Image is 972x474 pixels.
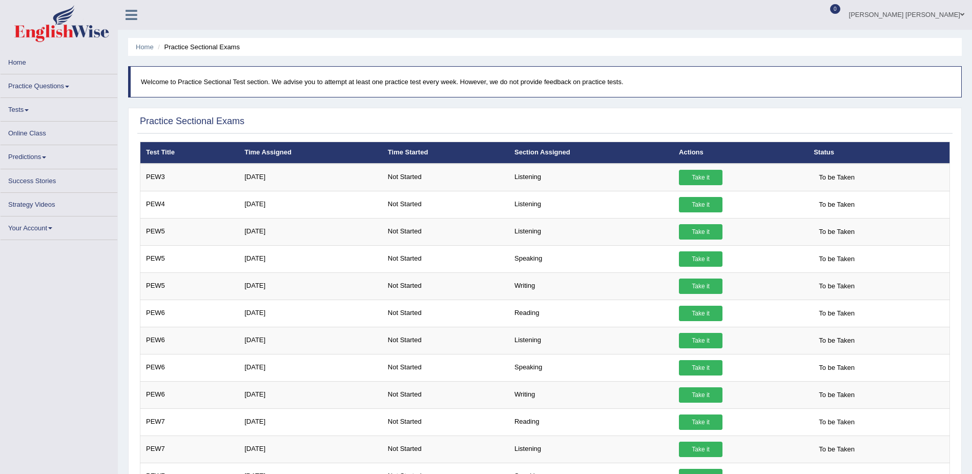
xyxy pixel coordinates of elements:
[140,354,239,381] td: PEW6
[679,197,722,212] a: Take it
[140,381,239,408] td: PEW6
[679,333,722,348] a: Take it
[239,327,382,354] td: [DATE]
[509,300,673,327] td: Reading
[679,251,722,267] a: Take it
[239,218,382,245] td: [DATE]
[140,272,239,300] td: PEW5
[140,408,239,436] td: PEW7
[382,354,509,381] td: Not Started
[509,164,673,191] td: Listening
[239,164,382,191] td: [DATE]
[509,408,673,436] td: Reading
[679,442,722,457] a: Take it
[140,436,239,463] td: PEW7
[679,170,722,185] a: Take it
[239,191,382,218] td: [DATE]
[509,218,673,245] td: Listening
[509,381,673,408] td: Writing
[382,381,509,408] td: Not Started
[509,327,673,354] td: Listening
[239,381,382,408] td: [DATE]
[155,42,240,52] li: Practice Sectional Exams
[1,122,117,142] a: Online Class
[141,77,951,87] p: Welcome to Practice Sectional Test section. We advise you to attempt at least one practice test e...
[1,145,117,165] a: Predictions
[382,191,509,218] td: Not Started
[382,245,509,272] td: Not Started
[814,170,860,185] span: To be Taken
[814,224,860,240] span: To be Taken
[1,216,117,236] a: Your Account
[239,245,382,272] td: [DATE]
[814,197,860,212] span: To be Taken
[1,98,117,118] a: Tests
[1,169,117,189] a: Success Stories
[140,191,239,218] td: PEW4
[382,218,509,245] td: Not Started
[382,142,509,164] th: Time Started
[509,354,673,381] td: Speaking
[140,245,239,272] td: PEW5
[509,272,673,300] td: Writing
[509,142,673,164] th: Section Assigned
[679,279,722,294] a: Take it
[140,142,239,164] th: Test Title
[382,164,509,191] td: Not Started
[239,354,382,381] td: [DATE]
[814,387,860,403] span: To be Taken
[1,74,117,94] a: Practice Questions
[239,300,382,327] td: [DATE]
[679,224,722,240] a: Take it
[382,327,509,354] td: Not Started
[1,51,117,71] a: Home
[140,300,239,327] td: PEW6
[679,360,722,376] a: Take it
[814,333,860,348] span: To be Taken
[382,408,509,436] td: Not Started
[239,408,382,436] td: [DATE]
[814,251,860,267] span: To be Taken
[509,436,673,463] td: Listening
[509,191,673,218] td: Listening
[140,116,244,127] h2: Practice Sectional Exams
[140,164,239,191] td: PEW3
[814,279,860,294] span: To be Taken
[140,327,239,354] td: PEW6
[814,414,860,430] span: To be Taken
[814,360,860,376] span: To be Taken
[679,414,722,430] a: Take it
[830,4,840,14] span: 0
[382,300,509,327] td: Not Started
[239,272,382,300] td: [DATE]
[679,387,722,403] a: Take it
[140,218,239,245] td: PEW5
[509,245,673,272] td: Speaking
[679,306,722,321] a: Take it
[814,306,860,321] span: To be Taken
[239,142,382,164] th: Time Assigned
[673,142,808,164] th: Actions
[239,436,382,463] td: [DATE]
[136,43,154,51] a: Home
[1,193,117,213] a: Strategy Videos
[382,272,509,300] td: Not Started
[814,442,860,457] span: To be Taken
[808,142,949,164] th: Status
[382,436,509,463] td: Not Started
